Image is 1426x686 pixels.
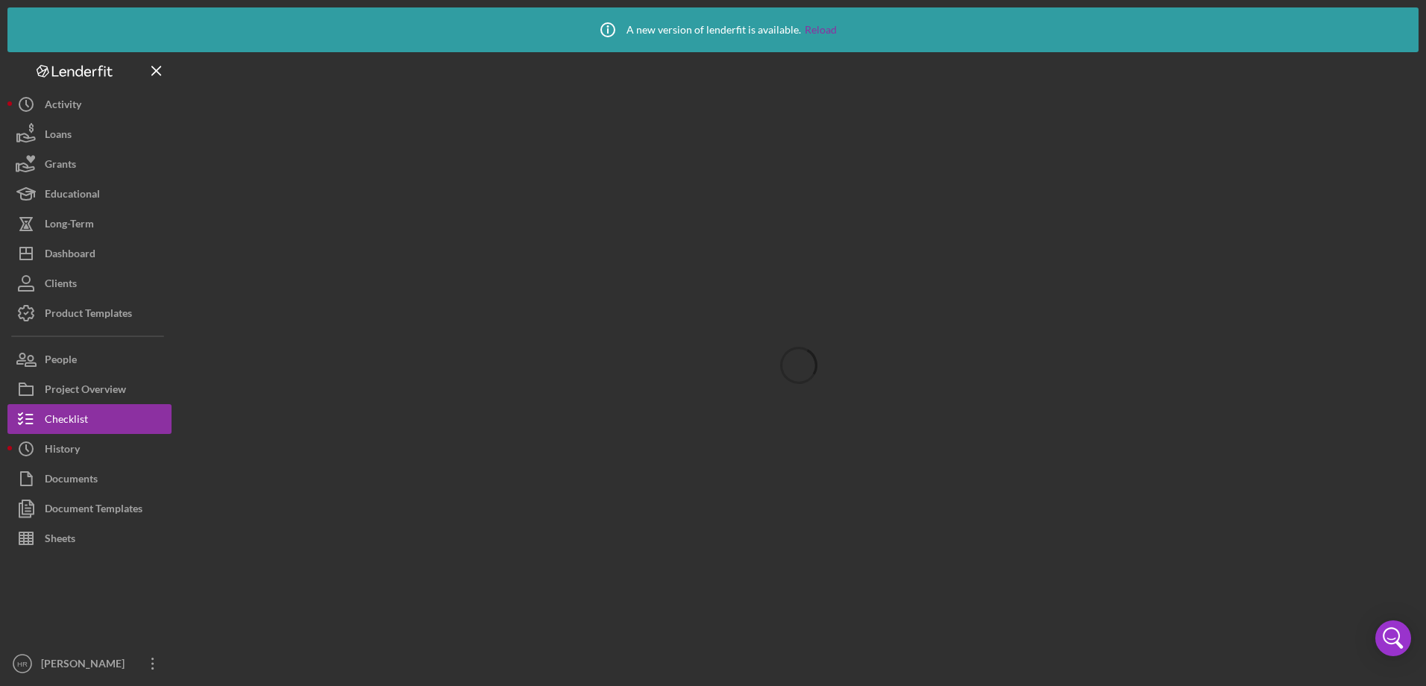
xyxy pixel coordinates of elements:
button: Activity [7,89,172,119]
button: HR[PERSON_NAME] [7,649,172,679]
div: History [45,434,80,468]
div: Product Templates [45,298,132,332]
text: HR [17,660,28,668]
button: Clients [7,268,172,298]
button: Sheets [7,523,172,553]
div: Open Intercom Messenger [1375,620,1411,656]
div: Dashboard [45,239,95,272]
div: Checklist [45,404,88,438]
div: A new version of lenderfit is available. [589,11,837,48]
div: Educational [45,179,100,213]
button: Loans [7,119,172,149]
div: Documents [45,464,98,497]
div: Clients [45,268,77,302]
div: Grants [45,149,76,183]
button: Product Templates [7,298,172,328]
button: Project Overview [7,374,172,404]
button: Grants [7,149,172,179]
div: People [45,344,77,378]
button: History [7,434,172,464]
div: Loans [45,119,72,153]
div: Long-Term [45,209,94,242]
button: Educational [7,179,172,209]
button: Long-Term [7,209,172,239]
a: Reload [805,24,837,36]
button: Documents [7,464,172,494]
button: People [7,344,172,374]
button: Dashboard [7,239,172,268]
div: Activity [45,89,81,123]
button: Document Templates [7,494,172,523]
div: Sheets [45,523,75,557]
div: Document Templates [45,494,142,527]
div: Project Overview [45,374,126,408]
button: Checklist [7,404,172,434]
div: [PERSON_NAME] [37,649,134,682]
